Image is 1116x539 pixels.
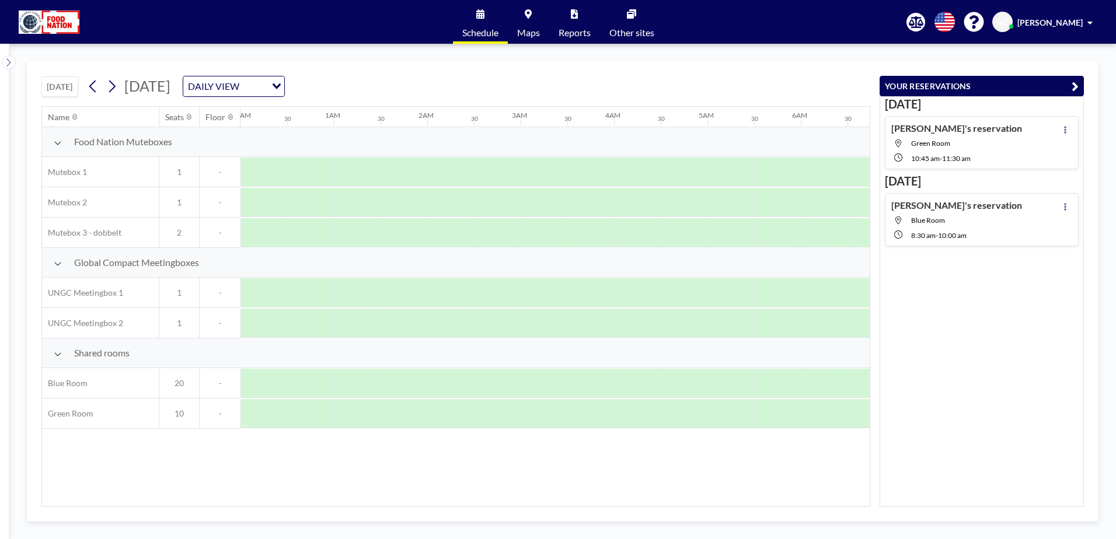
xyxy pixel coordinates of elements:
span: 10:45 AM [911,154,940,163]
div: 30 [378,115,385,123]
div: 30 [845,115,852,123]
span: Mutebox 2 [42,197,87,208]
div: Search for option [183,76,284,96]
span: 1 [159,318,199,328]
div: 4AM [605,111,620,120]
span: Mutebox 1 [42,167,87,177]
div: 30 [284,115,291,123]
span: Green Room [42,408,93,419]
div: 30 [751,115,758,123]
span: - [936,231,938,240]
span: - [200,318,240,328]
span: 10 [159,408,199,419]
span: DAILY VIEW [186,79,242,94]
button: [DATE] [41,76,78,97]
span: Green Room [911,139,950,148]
div: 12AM [232,111,251,120]
span: 10:00 AM [938,231,967,240]
span: Shared rooms [74,347,130,359]
span: NC [997,17,1009,27]
span: Global Compact Meetingboxes [74,257,199,268]
div: 6AM [792,111,807,120]
span: - [200,197,240,208]
span: - [200,288,240,298]
span: 8:30 AM [911,231,936,240]
input: Search for option [243,79,265,94]
h3: [DATE] [885,174,1079,188]
img: organization-logo [19,10,79,34]
span: UNGC Meetingbox 2 [42,318,123,328]
span: 11:30 AM [942,154,971,163]
span: - [200,228,240,238]
div: Name [48,112,69,123]
span: [DATE] [124,77,170,94]
h4: [PERSON_NAME]'s reservation [891,199,1022,211]
span: - [200,378,240,388]
div: Seats [165,112,184,123]
div: 3AM [512,111,527,120]
span: - [200,408,240,419]
span: [PERSON_NAME] [1017,17,1083,27]
span: UNGC Meetingbox 1 [42,288,123,298]
span: Mutebox 3 - dobbelt [42,228,121,238]
span: Maps [517,28,540,37]
div: 5AM [699,111,714,120]
span: Reports [559,28,591,37]
span: 1 [159,288,199,298]
div: 30 [564,115,571,123]
h4: [PERSON_NAME]'s reservation [891,123,1022,134]
div: 30 [658,115,665,123]
div: 2AM [418,111,434,120]
span: 2 [159,228,199,238]
span: - [200,167,240,177]
span: Other sites [609,28,654,37]
span: 1 [159,197,199,208]
span: 20 [159,378,199,388]
div: Floor [205,112,225,123]
span: Blue Room [42,378,88,388]
span: - [940,154,942,163]
span: Schedule [462,28,498,37]
span: Food Nation Muteboxes [74,136,172,148]
h3: [DATE] [885,97,1079,111]
div: 1AM [325,111,340,120]
div: 30 [471,115,478,123]
span: 1 [159,167,199,177]
button: YOUR RESERVATIONS [880,76,1084,96]
span: Blue Room [911,216,945,225]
